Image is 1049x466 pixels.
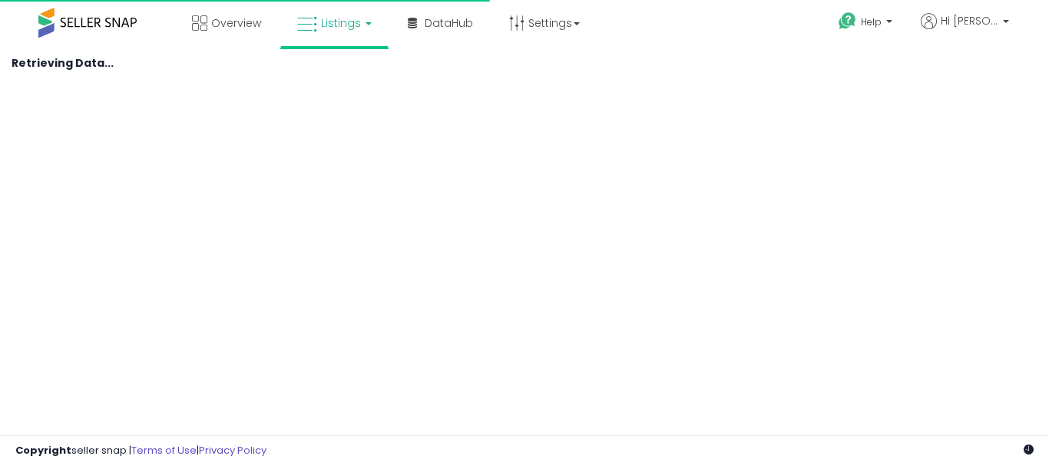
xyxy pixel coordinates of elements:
[321,15,361,31] span: Listings
[425,15,473,31] span: DataHub
[211,15,261,31] span: Overview
[941,13,998,28] span: Hi [PERSON_NAME]
[12,58,1037,69] h4: Retrieving Data...
[921,13,1009,48] a: Hi [PERSON_NAME]
[838,12,857,31] i: Get Help
[861,15,882,28] span: Help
